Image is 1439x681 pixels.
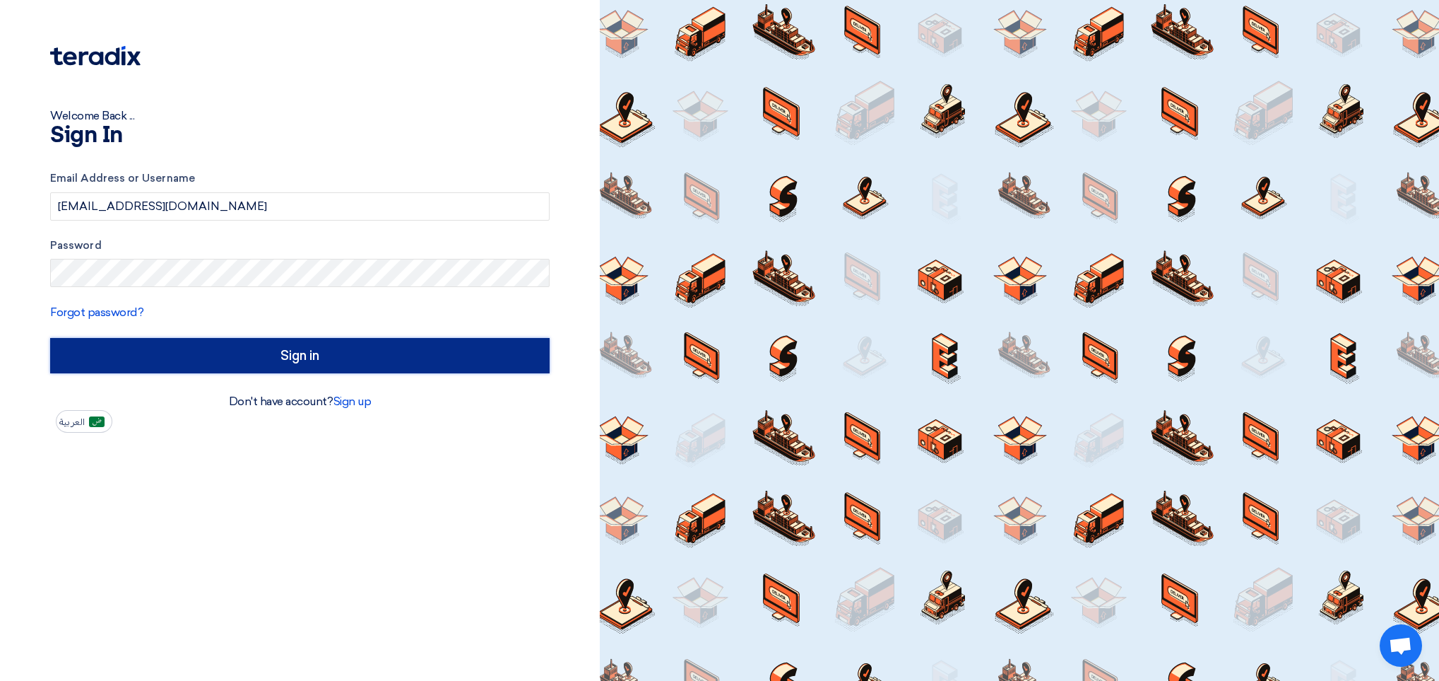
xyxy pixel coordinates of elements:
a: Sign up [333,395,372,408]
a: Forgot password? [50,305,143,319]
img: ar-AR.png [89,417,105,427]
div: Welcome Back ... [50,107,550,124]
label: Password [50,238,550,254]
a: Open chat [1380,624,1422,667]
input: Enter your business email or username [50,192,550,221]
span: العربية [59,417,85,427]
h1: Sign In [50,124,550,147]
button: العربية [56,410,112,433]
img: Teradix logo [50,46,141,66]
label: Email Address or Username [50,170,550,187]
div: Don't have account? [50,393,550,410]
input: Sign in [50,338,550,373]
